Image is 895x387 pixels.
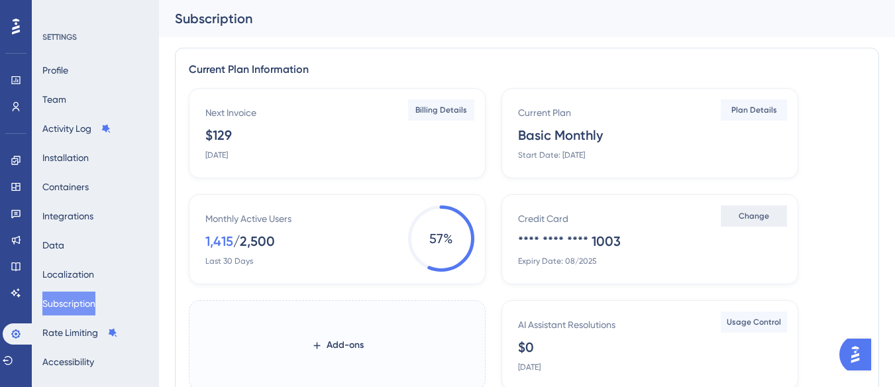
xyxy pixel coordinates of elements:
[408,99,474,121] button: Billing Details
[175,9,846,28] div: Subscription
[408,205,474,272] span: 57 %
[205,105,256,121] div: Next Invoice
[518,317,615,333] div: AI Assistant Resolutions
[518,256,597,266] div: Expiry Date: 08/2025
[42,233,64,257] button: Data
[42,175,89,199] button: Containers
[42,292,95,315] button: Subscription
[839,335,879,374] iframe: UserGuiding AI Assistant Launcher
[518,105,571,121] div: Current Plan
[42,204,93,228] button: Integrations
[205,211,291,227] div: Monthly Active Users
[727,317,781,327] span: Usage Control
[205,232,233,250] div: 1,415
[721,311,787,333] button: Usage Control
[518,362,541,372] div: [DATE]
[189,62,865,78] div: Current Plan Information
[518,126,603,144] div: Basic Monthly
[721,205,787,227] button: Change
[518,211,568,227] div: Credit Card
[42,32,150,42] div: SETTINGS
[731,105,777,115] span: Plan Details
[42,350,94,374] button: Accessibility
[739,211,769,221] span: Change
[415,105,467,115] span: Billing Details
[290,333,385,357] button: Add-ons
[205,256,253,266] div: Last 30 Days
[42,58,68,82] button: Profile
[327,337,364,353] span: Add-ons
[42,321,118,345] button: Rate Limiting
[205,126,232,144] div: $129
[205,150,228,160] div: [DATE]
[518,150,585,160] div: Start Date: [DATE]
[42,117,111,140] button: Activity Log
[518,338,534,357] div: $0
[42,146,89,170] button: Installation
[721,99,787,121] button: Plan Details
[42,87,66,111] button: Team
[42,262,94,286] button: Localization
[233,232,275,250] div: / 2,500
